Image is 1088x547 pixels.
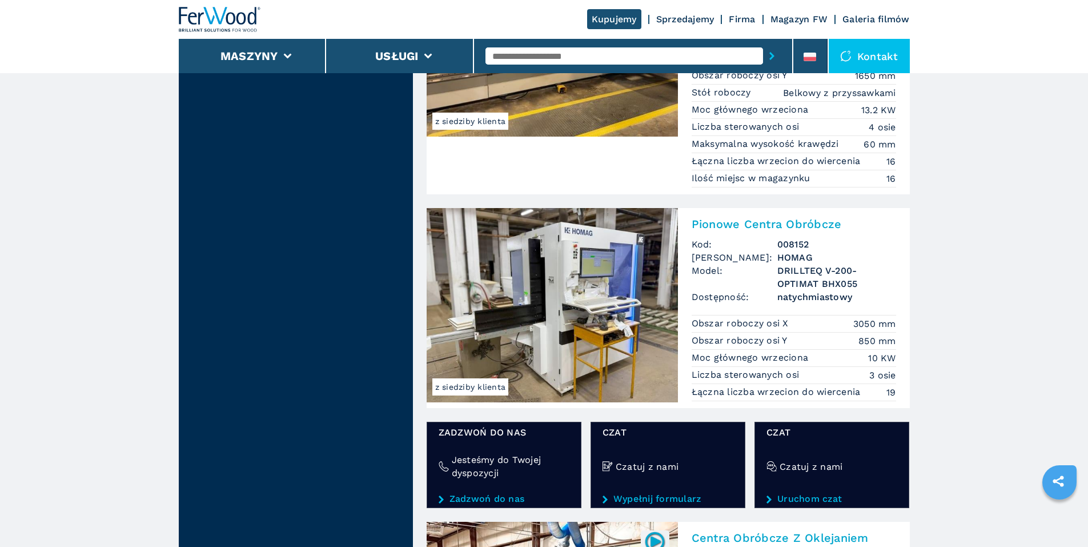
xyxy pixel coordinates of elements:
[692,264,777,290] span: Model:
[868,352,896,365] em: 10 KW
[777,238,896,251] h3: 008152
[1039,496,1079,538] iframe: Chat
[692,217,896,231] h2: Pionowe Centra Obróbcze
[603,494,733,504] a: Wypełnij formularz
[692,238,777,251] span: Kod:
[692,138,842,150] p: Maksymalna wysokość krawędzi
[692,334,790,347] p: Obszar roboczy osi Y
[427,208,910,408] a: Pionowe Centra Obróbcze HOMAG DRILLTEQ V-200-OPTIMAT BHX055z siedziby klientaPionowe Centra Obrób...
[886,172,896,185] em: 16
[858,334,896,348] em: 850 mm
[220,49,278,63] button: Maszyny
[179,7,261,32] img: Ferwood
[692,251,777,264] span: [PERSON_NAME]:
[692,369,802,381] p: Liczba sterowanych osi
[427,208,678,402] img: Pionowe Centra Obróbcze HOMAG DRILLTEQ V-200-OPTIMAT BHX055
[439,426,569,439] span: Zadzwoń do nas
[692,155,864,167] p: Łączna liczba wrzecion do wiercenia
[692,386,864,398] p: Łączna liczba wrzecion do wiercenia
[864,138,896,151] em: 60 mm
[783,86,896,99] em: Belkowy z przyssawkami
[829,39,910,73] div: Kontakt
[692,172,813,185] p: Ilość miejsc w magazynku
[840,50,852,62] img: Kontakt
[886,386,896,399] em: 19
[766,461,777,472] img: Czatuj z nami
[432,113,509,130] span: z siedziby klienta
[692,69,790,82] p: Obszar roboczy osi Y
[616,460,679,473] h4: Czatuj z nami
[777,251,896,264] h3: HOMAG
[780,460,842,473] h4: Czatuj z nami
[886,155,896,168] em: 16
[869,369,896,382] em: 3 osie
[439,494,569,504] a: Zadzwoń do nas
[692,86,754,99] p: Stół roboczy
[766,426,897,439] span: Czat
[766,494,897,504] a: Uruchom czat
[853,317,896,330] em: 3050 mm
[656,14,714,25] a: Sprzedajemy
[692,317,792,330] p: Obszar roboczy osi X
[777,290,896,304] span: natychmiastowy
[692,290,777,304] span: Dostępność:
[692,103,812,116] p: Moc głównego wrzeciona
[692,352,812,364] p: Moc głównego wrzeciona
[842,14,910,25] a: Galeria filmów
[869,121,896,134] em: 4 osie
[439,461,449,472] img: Jesteśmy do Twojej dyspozycji
[452,453,569,480] h4: Jesteśmy do Twojej dyspozycji
[587,9,641,29] a: Kupujemy
[770,14,828,25] a: Magazyn FW
[729,14,755,25] a: Firma
[432,378,509,396] span: z siedziby klienta
[763,43,781,69] button: submit-button
[603,426,733,439] span: Czat
[692,121,802,133] p: Liczba sterowanych osi
[855,69,896,82] em: 1650 mm
[861,103,896,117] em: 13.2 KW
[375,49,419,63] button: Usługi
[777,264,896,290] h3: DRILLTEQ V-200-OPTIMAT BHX055
[1044,467,1073,496] a: sharethis
[603,461,613,472] img: Czatuj z nami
